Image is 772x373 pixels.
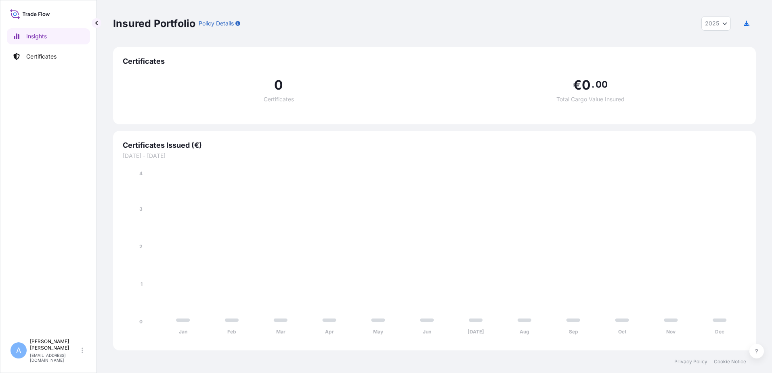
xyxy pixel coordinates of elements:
[123,152,746,160] span: [DATE] - [DATE]
[139,319,143,325] tspan: 0
[26,32,47,40] p: Insights
[16,346,21,354] span: A
[705,19,719,27] span: 2025
[618,329,627,335] tspan: Oct
[179,329,187,335] tspan: Jan
[30,338,80,351] p: [PERSON_NAME] [PERSON_NAME]
[596,81,608,88] span: 00
[7,48,90,65] a: Certificates
[674,358,707,365] a: Privacy Policy
[276,329,285,335] tspan: Mar
[264,96,294,102] span: Certificates
[139,206,143,212] tspan: 3
[199,19,234,27] p: Policy Details
[715,329,724,335] tspan: Dec
[274,79,283,92] span: 0
[123,57,746,66] span: Certificates
[7,28,90,44] a: Insights
[30,353,80,363] p: [EMAIL_ADDRESS][DOMAIN_NAME]
[123,140,746,150] span: Certificates Issued (€)
[423,329,431,335] tspan: Jun
[227,329,236,335] tspan: Feb
[556,96,625,102] span: Total Cargo Value Insured
[714,358,746,365] a: Cookie Notice
[666,329,676,335] tspan: Nov
[139,170,143,176] tspan: 4
[569,329,578,335] tspan: Sep
[141,281,143,287] tspan: 1
[582,79,591,92] span: 0
[325,329,334,335] tspan: Apr
[592,81,594,88] span: .
[468,329,484,335] tspan: [DATE]
[26,52,57,61] p: Certificates
[139,243,143,249] tspan: 2
[573,79,582,92] span: €
[701,16,731,31] button: Year Selector
[373,329,384,335] tspan: May
[520,329,529,335] tspan: Aug
[113,17,195,30] p: Insured Portfolio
